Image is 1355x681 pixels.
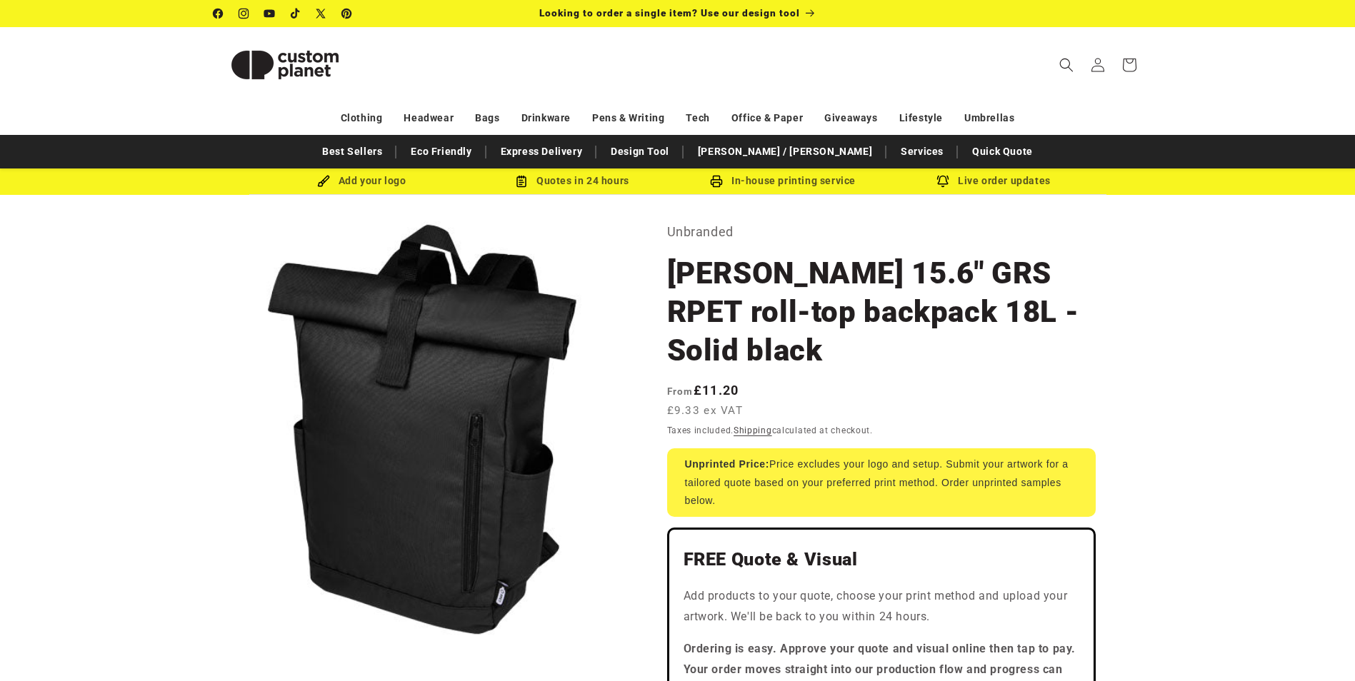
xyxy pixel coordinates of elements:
[667,254,1096,370] h1: [PERSON_NAME] 15.6" GRS RPET roll-top backpack 18L - Solid black
[678,172,889,190] div: In-house printing service
[341,106,383,131] a: Clothing
[667,383,739,398] strong: £11.20
[539,7,800,19] span: Looking to order a single item? Use our design tool
[667,403,744,419] span: £9.33 ex VAT
[899,106,943,131] a: Lifestyle
[256,172,467,190] div: Add your logo
[667,448,1096,517] div: Price excludes your logo and setup. Submit your artwork for a tailored quote based on your prefer...
[710,175,723,188] img: In-house printing
[521,106,571,131] a: Drinkware
[214,221,631,638] media-gallery: Gallery Viewer
[667,221,1096,243] p: Unbranded
[404,139,479,164] a: Eco Friendly
[475,106,499,131] a: Bags
[667,385,694,397] span: From
[604,139,676,164] a: Design Tool
[936,175,949,188] img: Order updates
[686,106,709,131] a: Tech
[691,139,879,164] a: [PERSON_NAME] / [PERSON_NAME]
[734,425,772,435] a: Shipping
[684,586,1079,627] p: Add products to your quote, choose your print method and upload your artwork. We'll be back to yo...
[964,106,1014,131] a: Umbrellas
[684,548,1079,571] h2: FREE Quote & Visual
[515,175,528,188] img: Order Updates Icon
[315,139,389,164] a: Best Sellers
[731,106,803,131] a: Office & Paper
[667,423,1096,438] div: Taxes included. calculated at checkout.
[208,27,361,102] a: Custom Planet
[467,172,678,190] div: Quotes in 24 hours
[894,139,951,164] a: Services
[592,106,664,131] a: Pens & Writing
[317,175,330,188] img: Brush Icon
[214,33,356,97] img: Custom Planet
[824,106,877,131] a: Giveaways
[889,172,1099,190] div: Live order updates
[1051,49,1082,81] summary: Search
[404,106,454,131] a: Headwear
[965,139,1040,164] a: Quick Quote
[685,458,770,470] strong: Unprinted Price:
[494,139,590,164] a: Express Delivery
